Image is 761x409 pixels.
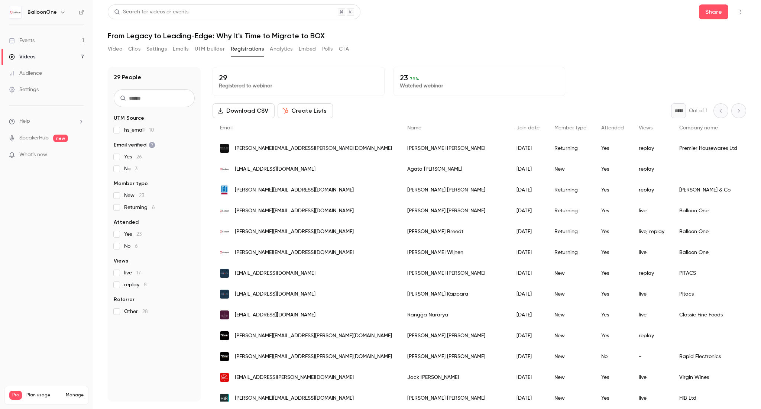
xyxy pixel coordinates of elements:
[400,305,509,325] div: Rangga Nararya
[9,391,22,400] span: Pro
[594,242,631,263] div: Yes
[114,257,128,265] span: Views
[509,346,547,367] div: [DATE]
[220,269,229,278] img: pitacs.com
[631,305,672,325] div: live
[146,43,167,55] button: Settings
[594,388,631,409] div: Yes
[672,305,760,325] div: Classic Fine Foods
[601,125,624,131] span: Attended
[509,242,547,263] div: [DATE]
[631,388,672,409] div: live
[509,388,547,409] div: [DATE]
[509,138,547,159] div: [DATE]
[220,310,229,319] img: classicfinefoods.com
[235,353,392,361] span: [PERSON_NAME][EMAIL_ADDRESS][PERSON_NAME][DOMAIN_NAME]
[235,186,354,194] span: [PERSON_NAME][EMAIL_ADDRESS][DOMAIN_NAME]
[516,125,540,131] span: Join date
[631,180,672,200] div: replay
[235,311,315,319] span: [EMAIL_ADDRESS][DOMAIN_NAME]
[219,82,378,90] p: Registered to webinar
[631,346,672,367] div: -
[108,43,122,55] button: Video
[114,219,139,226] span: Attended
[219,73,378,82] p: 29
[220,352,229,361] img: rapidonline.com
[594,284,631,305] div: Yes
[9,86,39,93] div: Settings
[594,367,631,388] div: Yes
[631,138,672,159] div: replay
[547,242,594,263] div: Returning
[547,221,594,242] div: Returning
[9,117,84,125] li: help-dropdown-opener
[509,180,547,200] div: [DATE]
[220,394,229,403] img: hib.co.uk
[235,394,354,402] span: [PERSON_NAME][EMAIL_ADDRESS][DOMAIN_NAME]
[594,221,631,242] div: Yes
[124,165,137,173] span: No
[26,392,61,398] span: Plan usage
[594,159,631,180] div: Yes
[594,200,631,221] div: Yes
[136,154,142,160] span: 26
[672,200,760,221] div: Balloon One
[108,31,746,40] h1: From Legacy to Leading-Edge: Why It's Time to Migrate to BOX
[235,145,392,152] span: [PERSON_NAME][EMAIL_ADDRESS][PERSON_NAME][DOMAIN_NAME]
[235,228,354,236] span: [PERSON_NAME][EMAIL_ADDRESS][DOMAIN_NAME]
[400,242,509,263] div: [PERSON_NAME] Wijnen
[631,367,672,388] div: live
[400,138,509,159] div: [PERSON_NAME] [PERSON_NAME]
[679,125,718,131] span: Company name
[509,284,547,305] div: [DATE]
[672,284,760,305] div: Pitacs
[220,248,229,257] img: balloonone.com
[235,249,354,257] span: [PERSON_NAME][EMAIL_ADDRESS][DOMAIN_NAME]
[235,374,354,381] span: [EMAIL_ADDRESS][PERSON_NAME][DOMAIN_NAME]
[672,138,760,159] div: Premier Housewares Ltd
[135,166,137,171] span: 3
[19,151,47,159] span: What's new
[220,290,229,299] img: pitacs.com
[220,144,229,153] img: premierhousewares.co.uk
[124,153,142,161] span: Yes
[235,332,392,340] span: [PERSON_NAME][EMAIL_ADDRESS][PERSON_NAME][DOMAIN_NAME]
[400,221,509,242] div: [PERSON_NAME] Breedt
[509,159,547,180] div: [DATE]
[400,325,509,346] div: [PERSON_NAME] [PERSON_NAME]
[149,128,154,133] span: 10
[173,43,188,55] button: Emails
[400,346,509,367] div: [PERSON_NAME] [PERSON_NAME]
[509,263,547,284] div: [DATE]
[672,346,760,367] div: Rapid Electronics
[278,103,333,118] button: Create Lists
[124,126,154,134] span: hs_email
[124,231,142,238] span: Yes
[128,43,140,55] button: Clips
[9,70,42,77] div: Audience
[124,192,144,199] span: New
[400,284,509,305] div: [PERSON_NAME] Kappara
[66,392,84,398] a: Manage
[135,244,138,249] span: 6
[400,200,509,221] div: [PERSON_NAME] [PERSON_NAME]
[124,281,147,289] span: replay
[699,4,728,19] button: Share
[554,125,586,131] span: Member type
[124,308,148,315] span: Other
[631,221,672,242] div: live, replay
[124,204,155,211] span: Returning
[220,165,229,174] img: balloonone.com
[220,373,229,382] img: virginwines.co.uk
[339,43,349,55] button: CTA
[235,290,315,298] span: [EMAIL_ADDRESS][DOMAIN_NAME]
[322,43,333,55] button: Polls
[220,125,233,131] span: Email
[124,269,141,277] span: live
[594,138,631,159] div: Yes
[631,159,672,180] div: replay
[144,282,147,287] span: 8
[114,115,144,122] span: UTM Source
[235,207,354,215] span: [PERSON_NAME][EMAIL_ADDRESS][DOMAIN_NAME]
[136,232,142,237] span: 23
